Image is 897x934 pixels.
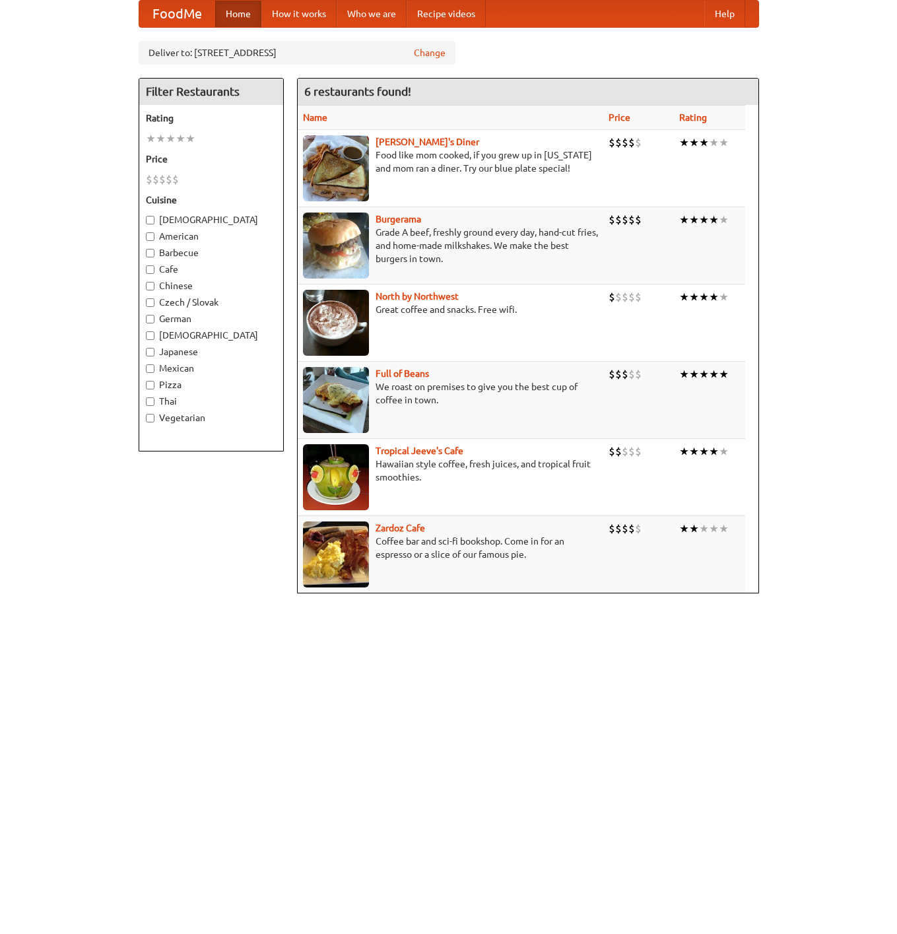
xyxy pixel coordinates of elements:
[622,213,628,227] li: $
[679,213,689,227] li: ★
[635,521,642,536] li: $
[146,298,154,307] input: Czech / Slovak
[699,521,709,536] li: ★
[622,444,628,459] li: $
[139,1,215,27] a: FoodMe
[146,411,277,424] label: Vegetarian
[376,291,459,302] a: North by Northwest
[146,193,277,207] h5: Cuisine
[146,312,277,325] label: German
[719,367,729,382] li: ★
[303,149,598,175] p: Food like mom cooked, if you grew up in [US_STATE] and mom ran a diner. Try our blue plate special!
[689,444,699,459] li: ★
[146,112,277,125] h5: Rating
[146,230,277,243] label: American
[679,135,689,150] li: ★
[303,367,369,433] img: beans.jpg
[628,213,635,227] li: $
[628,444,635,459] li: $
[176,131,185,146] li: ★
[152,172,159,187] li: $
[628,367,635,382] li: $
[699,444,709,459] li: ★
[376,214,421,224] a: Burgerama
[146,232,154,241] input: American
[146,315,154,323] input: German
[166,131,176,146] li: ★
[146,329,277,342] label: [DEMOGRAPHIC_DATA]
[146,152,277,166] h5: Price
[304,85,411,98] ng-pluralize: 6 restaurants found!
[622,521,628,536] li: $
[146,395,277,408] label: Thai
[146,397,154,406] input: Thai
[635,135,642,150] li: $
[303,444,369,510] img: jeeves.jpg
[414,46,446,59] a: Change
[679,367,689,382] li: ★
[337,1,407,27] a: Who we are
[609,112,630,123] a: Price
[719,290,729,304] li: ★
[635,213,642,227] li: $
[303,521,369,587] img: zardoz.jpg
[709,290,719,304] li: ★
[185,131,195,146] li: ★
[303,290,369,356] img: north.jpg
[376,523,425,533] a: Zardoz Cafe
[303,135,369,201] img: sallys.jpg
[146,378,277,391] label: Pizza
[622,367,628,382] li: $
[709,135,719,150] li: ★
[146,246,277,259] label: Barbecue
[709,444,719,459] li: ★
[146,282,154,290] input: Chinese
[261,1,337,27] a: How it works
[719,135,729,150] li: ★
[709,521,719,536] li: ★
[709,367,719,382] li: ★
[376,137,479,147] a: [PERSON_NAME]'s Diner
[303,380,598,407] p: We roast on premises to give you the best cup of coffee in town.
[609,367,615,382] li: $
[146,331,154,340] input: [DEMOGRAPHIC_DATA]
[146,263,277,276] label: Cafe
[719,444,729,459] li: ★
[615,367,622,382] li: $
[689,135,699,150] li: ★
[628,521,635,536] li: $
[689,290,699,304] li: ★
[303,213,369,279] img: burgerama.jpg
[635,367,642,382] li: $
[609,444,615,459] li: $
[699,213,709,227] li: ★
[609,135,615,150] li: $
[146,172,152,187] li: $
[622,135,628,150] li: $
[699,290,709,304] li: ★
[156,131,166,146] li: ★
[609,290,615,304] li: $
[303,457,598,484] p: Hawaiian style coffee, fresh juices, and tropical fruit smoothies.
[704,1,745,27] a: Help
[303,226,598,265] p: Grade A beef, freshly ground every day, hand-cut fries, and home-made milkshakes. We make the bes...
[146,213,277,226] label: [DEMOGRAPHIC_DATA]
[146,345,277,358] label: Japanese
[615,135,622,150] li: $
[689,213,699,227] li: ★
[407,1,486,27] a: Recipe videos
[622,290,628,304] li: $
[303,112,327,123] a: Name
[719,213,729,227] li: ★
[376,446,463,456] b: Tropical Jeeve's Cafe
[689,521,699,536] li: ★
[376,368,429,379] a: Full of Beans
[303,303,598,316] p: Great coffee and snacks. Free wifi.
[679,290,689,304] li: ★
[615,213,622,227] li: $
[615,521,622,536] li: $
[615,444,622,459] li: $
[679,521,689,536] li: ★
